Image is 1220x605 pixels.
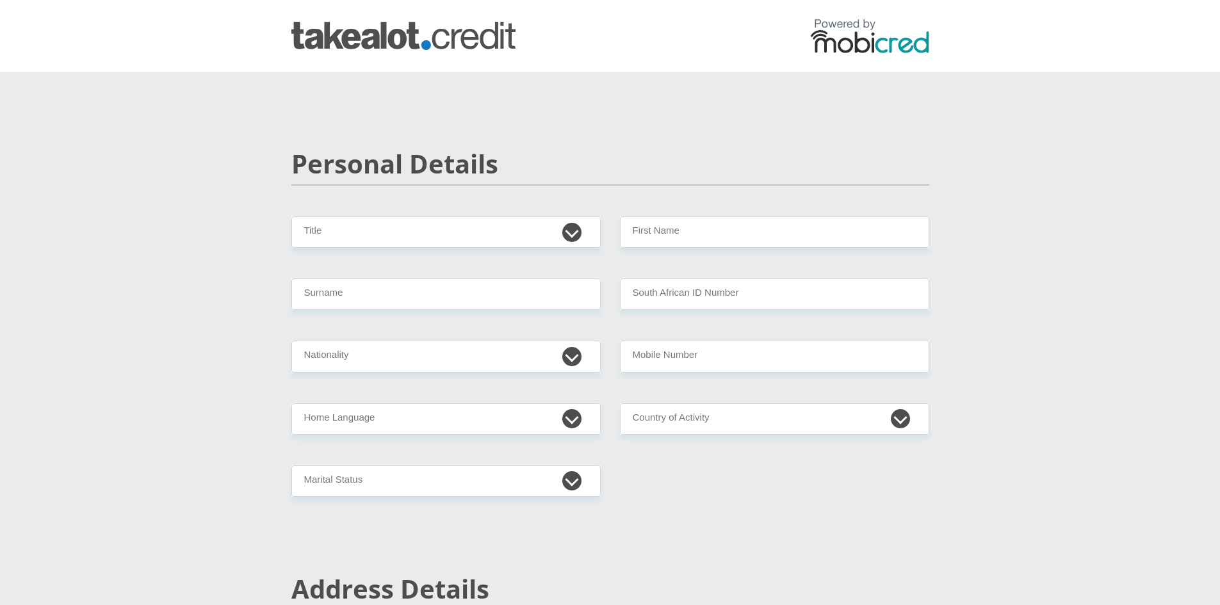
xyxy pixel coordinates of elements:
[811,19,929,53] img: powered by mobicred logo
[620,216,929,248] input: First Name
[291,574,929,604] h2: Address Details
[291,149,929,179] h2: Personal Details
[291,278,601,310] input: Surname
[620,278,929,310] input: ID Number
[291,22,516,50] img: takealot_credit logo
[620,341,929,372] input: Contact Number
